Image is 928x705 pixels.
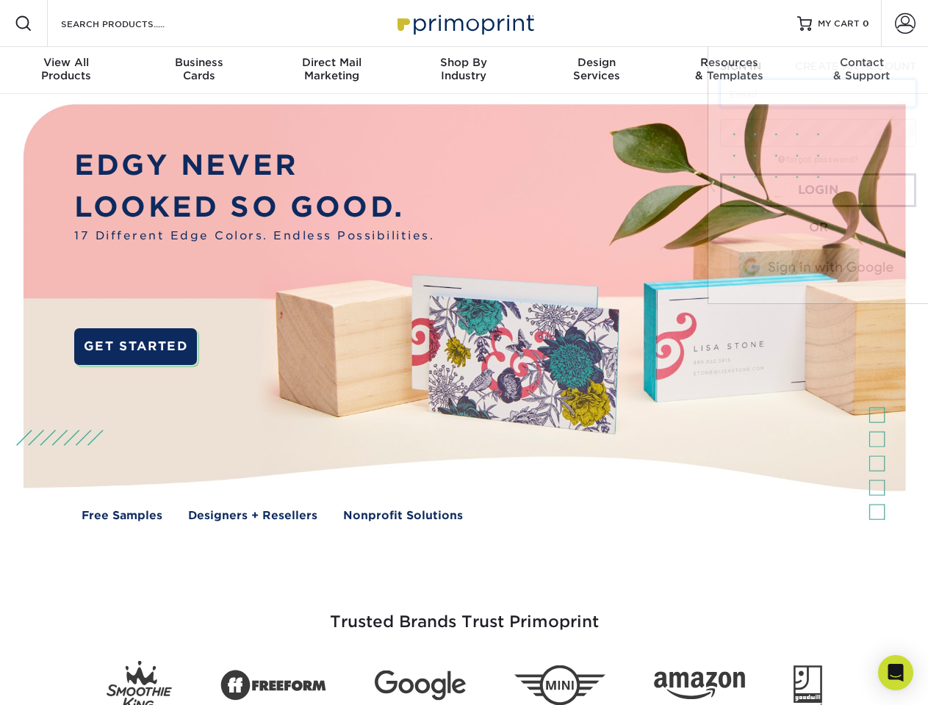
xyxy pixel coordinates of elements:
span: Design [530,56,663,69]
input: Email [720,79,916,107]
span: 0 [863,18,869,29]
a: Nonprofit Solutions [343,507,463,524]
span: Direct Mail [265,56,398,69]
a: Designers + Resellers [188,507,317,524]
img: Amazon [654,672,745,700]
span: Shop By [398,56,530,69]
a: Shop ByIndustry [398,47,530,94]
span: SIGN IN [720,60,761,72]
img: Primoprint [391,7,538,39]
span: Business [132,56,265,69]
a: Direct MailMarketing [265,47,398,94]
div: Marketing [265,56,398,82]
a: forgot password? [778,155,858,164]
div: Industry [398,56,530,82]
a: DesignServices [530,47,663,94]
span: MY CART [818,18,860,30]
div: OR [720,219,916,236]
div: & Templates [663,56,795,82]
img: Goodwill [794,665,822,705]
div: Services [530,56,663,82]
iframe: Google Customer Reviews [4,660,125,700]
span: Resources [663,56,795,69]
div: Open Intercom Messenger [878,655,913,690]
div: Cards [132,56,265,82]
a: Free Samples [82,507,162,524]
span: CREATE AN ACCOUNT [795,60,916,72]
a: GET STARTED [74,328,197,365]
img: Google [375,670,466,701]
a: Resources& Templates [663,47,795,94]
span: 17 Different Edge Colors. Endless Possibilities. [74,228,434,245]
input: SEARCH PRODUCTS..... [60,15,203,32]
p: EDGY NEVER [74,145,434,187]
p: LOOKED SO GOOD. [74,187,434,228]
a: Login [720,173,916,207]
a: BusinessCards [132,47,265,94]
h3: Trusted Brands Trust Primoprint [35,577,894,649]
